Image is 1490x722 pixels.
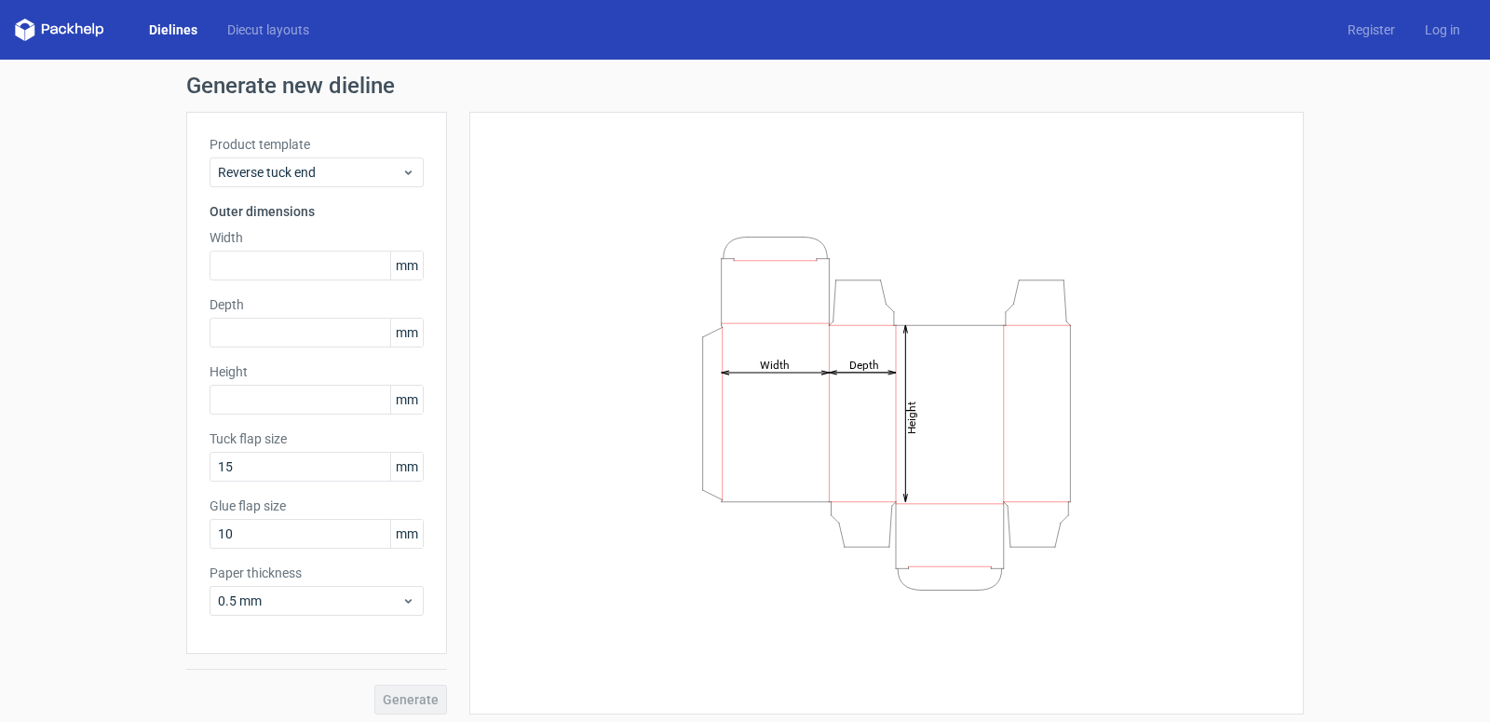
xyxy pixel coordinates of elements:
[390,386,423,414] span: mm
[210,362,424,381] label: Height
[1410,20,1475,39] a: Log in
[210,295,424,314] label: Depth
[210,564,424,582] label: Paper thickness
[1333,20,1410,39] a: Register
[210,202,424,221] h3: Outer dimensions
[210,228,424,247] label: Width
[905,401,918,433] tspan: Height
[390,520,423,548] span: mm
[186,75,1304,97] h1: Generate new dieline
[390,319,423,347] span: mm
[390,252,423,279] span: mm
[218,592,401,610] span: 0.5 mm
[212,20,324,39] a: Diecut layouts
[218,163,401,182] span: Reverse tuck end
[210,135,424,154] label: Product template
[849,358,879,371] tspan: Depth
[760,358,790,371] tspan: Width
[210,497,424,515] label: Glue flap size
[390,453,423,481] span: mm
[134,20,212,39] a: Dielines
[210,429,424,448] label: Tuck flap size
